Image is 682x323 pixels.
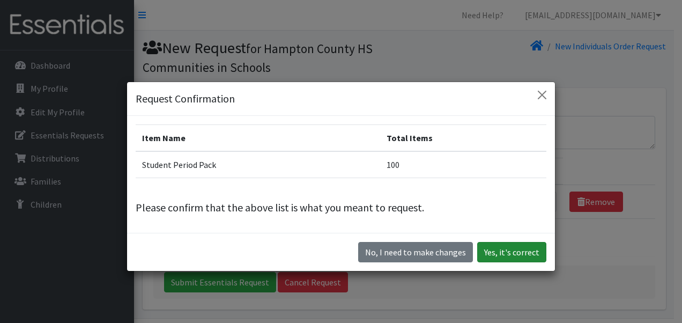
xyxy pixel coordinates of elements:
td: 100 [380,151,546,178]
button: Close [533,86,551,104]
button: Yes, it's correct [477,242,546,262]
p: Please confirm that the above list is what you meant to request. [136,200,546,216]
button: No I need to make changes [358,242,473,262]
h5: Request Confirmation [136,91,235,107]
th: Item Name [136,125,380,152]
td: Student Period Pack [136,151,380,178]
th: Total Items [380,125,546,152]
